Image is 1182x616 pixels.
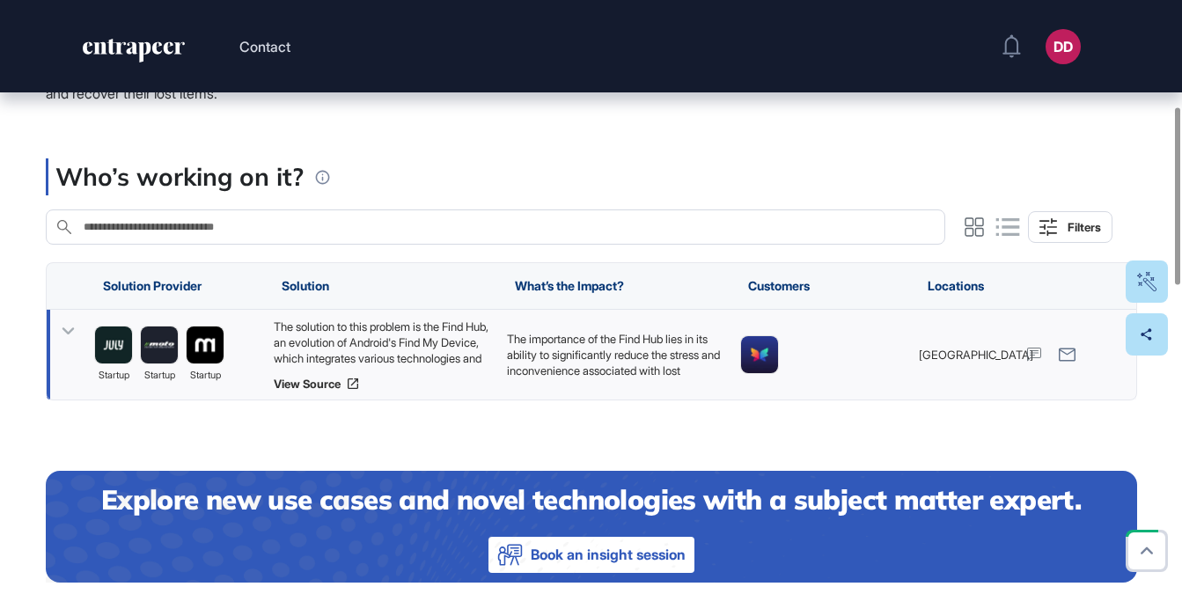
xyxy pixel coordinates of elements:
[506,331,722,555] p: The importance of the Find Hub lies in its ability to significantly reduce the stress and inconve...
[140,326,179,365] a: image
[94,326,133,365] a: image
[273,319,488,366] div: The solution to this problem is the Find Hub, an evolution of Android's Find My Device, which int...
[189,369,220,385] span: startup
[143,369,174,385] span: startup
[55,158,304,195] p: Who’s working on it?
[95,327,132,364] img: image
[748,279,810,293] span: Customers
[187,327,224,364] img: image
[141,327,178,364] img: image
[1028,211,1112,243] button: Filters
[739,335,778,374] a: image
[282,279,329,293] span: Solution
[928,279,984,293] span: Locations
[531,542,686,568] span: Book an insight session
[488,537,694,573] button: Book an insight session
[273,377,488,391] a: View Source
[239,35,290,58] button: Contact
[919,347,1033,363] span: [GEOGRAPHIC_DATA]
[1068,220,1101,234] div: Filters
[103,279,202,293] span: Solution Provider
[81,39,187,69] a: entrapeer-logo
[740,336,777,373] img: image
[101,480,1081,518] h4: Explore new use cases and novel technologies with a subject matter expert.
[1046,29,1081,64] button: DD
[515,279,624,293] span: What’s the Impact?
[98,369,128,385] span: startup
[46,33,1113,102] span: Users often face challenges in locating their belongings, especially while traveling or engaging ...
[186,326,224,365] a: image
